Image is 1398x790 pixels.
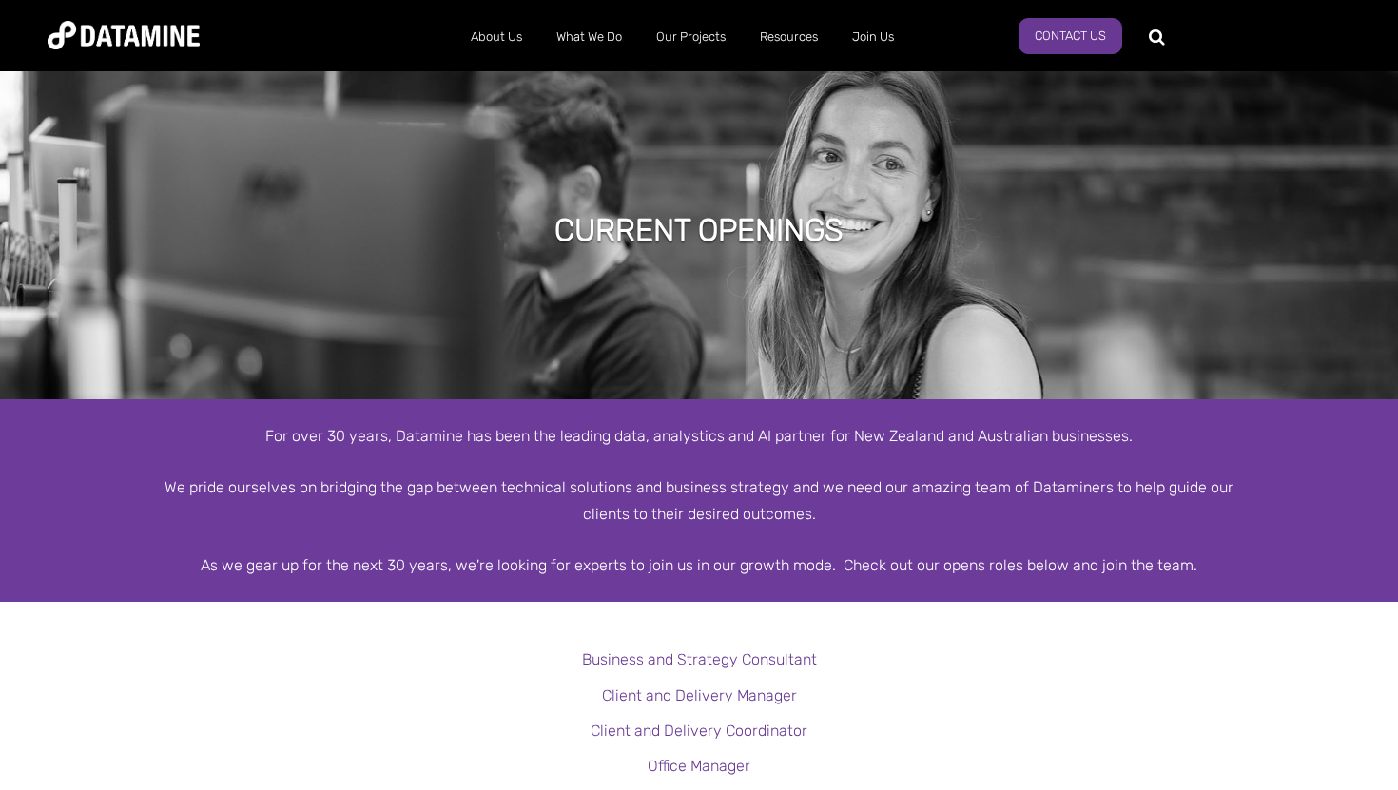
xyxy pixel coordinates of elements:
a: Join Us [835,12,911,62]
a: Contact Us [1019,18,1122,54]
a: Client and Delivery Manager [602,686,797,704]
div: For over 30 years, Datamine has been the leading data, analystics and AI partner for New Zealand ... [157,423,1241,449]
h1: Current Openings [554,209,844,251]
a: Business and Strategy Consultant [582,650,817,668]
a: Client and Delivery Coordinator [591,722,807,740]
a: What We Do [539,12,639,62]
a: Resources [743,12,835,62]
a: Our Projects [639,12,743,62]
img: Datamine [48,21,200,49]
a: Office Manager [648,757,750,775]
div: We pride ourselves on bridging the gap between technical solutions and business strategy and we n... [157,474,1241,526]
a: About Us [454,12,539,62]
div: As we gear up for the next 30 years, we're looking for experts to join us in our growth mode. Che... [157,552,1241,578]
